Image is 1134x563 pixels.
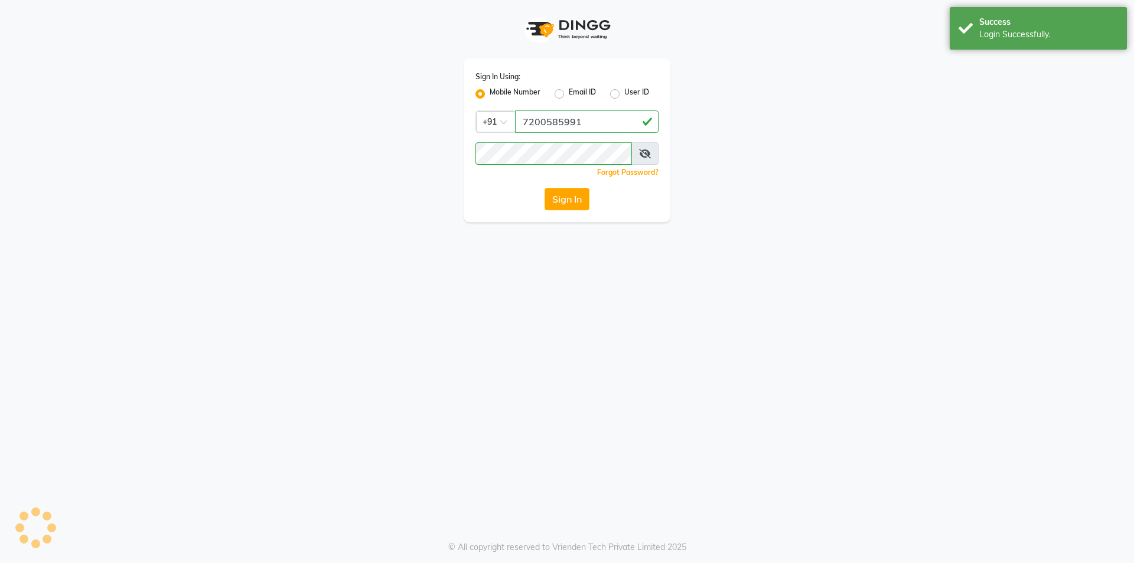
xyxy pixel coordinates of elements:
label: Mobile Number [490,87,540,101]
label: User ID [624,87,649,101]
div: Success [979,16,1118,28]
button: Sign In [545,188,589,210]
label: Sign In Using: [475,71,520,82]
a: Forgot Password? [597,168,659,177]
input: Username [475,142,632,165]
label: Email ID [569,87,596,101]
input: Username [515,110,659,133]
div: Login Successfully. [979,28,1118,41]
img: logo1.svg [520,12,614,47]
